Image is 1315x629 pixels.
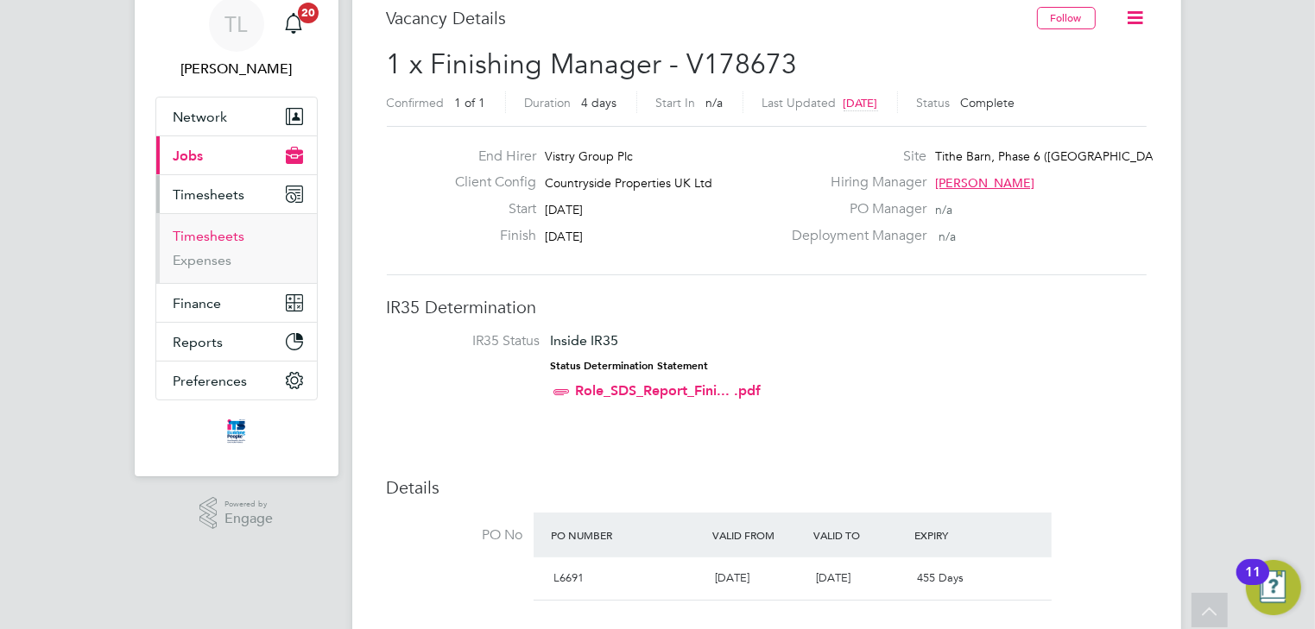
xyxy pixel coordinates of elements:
[939,229,956,244] span: n/a
[174,228,245,244] a: Timesheets
[706,95,724,110] span: n/a
[935,175,1034,191] span: [PERSON_NAME]
[576,382,762,399] a: Role_SDS_Report_Fini... .pdf
[715,570,749,585] span: [DATE]
[441,227,536,245] label: Finish
[174,295,222,311] span: Finance
[762,95,837,110] label: Last Updated
[917,95,951,110] label: Status
[404,332,541,350] label: IR35 Status
[225,13,248,35] span: TL
[441,173,536,192] label: Client Config
[935,148,1175,164] span: Tithe Barn, Phase 6 ([GEOGRAPHIC_DATA])
[781,173,926,192] label: Hiring Manager
[708,519,809,550] div: Valid From
[298,3,319,23] span: 20
[525,95,572,110] label: Duration
[174,252,232,268] a: Expenses
[554,570,585,585] span: L6691
[1037,7,1096,29] button: Follow
[547,519,709,550] div: PO Number
[917,570,964,585] span: 455 Days
[387,7,1037,29] h3: Vacancy Details
[174,186,245,203] span: Timesheets
[582,95,617,110] span: 4 days
[961,95,1015,110] span: Complete
[545,175,712,191] span: Countryside Properties UK Ltd
[455,95,486,110] span: 1 of 1
[935,202,952,217] span: n/a
[809,519,910,550] div: Valid To
[224,512,273,526] span: Engage
[174,148,204,164] span: Jobs
[156,323,317,361] button: Reports
[224,418,248,445] img: itsconstruction-logo-retina.png
[1246,560,1301,615] button: Open Resource Center, 11 new notifications
[387,296,1147,318] h3: IR35 Determination
[781,148,926,166] label: Site
[545,148,633,164] span: Vistry Group Plc
[545,229,583,244] span: [DATE]
[387,476,1147,499] h3: Details
[199,497,273,530] a: Powered byEngage
[910,519,1011,550] div: Expiry
[156,97,317,135] button: Network
[387,95,445,110] label: Confirmed
[224,497,273,512] span: Powered by
[441,200,536,218] label: Start
[545,202,583,217] span: [DATE]
[155,418,318,445] a: Go to home page
[781,200,926,218] label: PO Manager
[551,332,619,349] span: Inside IR35
[844,96,878,110] span: [DATE]
[156,213,317,283] div: Timesheets
[781,227,926,245] label: Deployment Manager
[551,360,709,372] strong: Status Determination Statement
[174,334,224,350] span: Reports
[656,95,696,110] label: Start In
[155,59,318,79] span: Tim Lerwill
[174,109,228,125] span: Network
[1245,572,1261,594] div: 11
[174,373,248,389] span: Preferences
[816,570,850,585] span: [DATE]
[387,47,798,81] span: 1 x Finishing Manager - V178673
[156,136,317,174] button: Jobs
[441,148,536,166] label: End Hirer
[387,526,523,544] label: PO No
[156,284,317,322] button: Finance
[156,175,317,213] button: Timesheets
[156,362,317,399] button: Preferences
